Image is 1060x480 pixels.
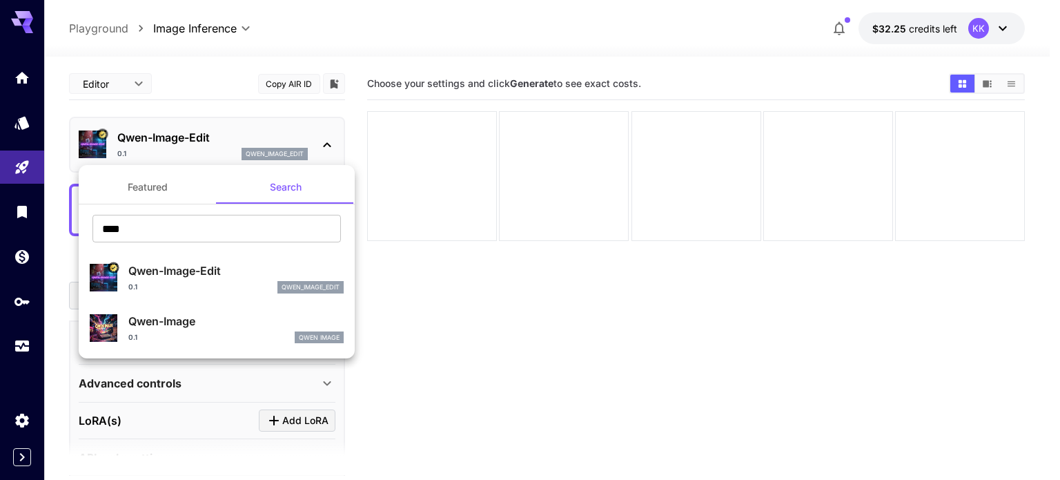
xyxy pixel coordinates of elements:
[282,282,340,292] p: qwen_image_edit
[108,262,119,273] button: Certified Model – Vetted for best performance and includes a commercial license.
[90,257,344,299] div: Certified Model – Vetted for best performance and includes a commercial license.Qwen-Image-Edit0....
[128,262,344,279] p: Qwen-Image-Edit
[217,171,355,204] button: Search
[79,171,217,204] button: Featured
[128,282,137,292] p: 0.1
[299,333,340,343] p: Qwen Image
[128,313,344,329] p: Qwen-Image
[128,332,137,343] p: 0.1
[90,307,344,349] div: Qwen-Image0.1Qwen Image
